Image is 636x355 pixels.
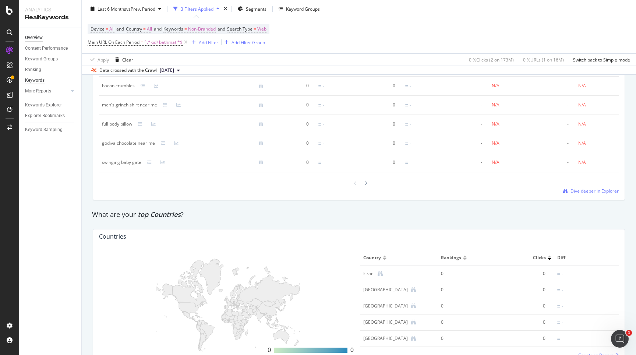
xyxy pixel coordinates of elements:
[126,26,142,32] span: Country
[92,210,626,219] div: What are your ?
[448,102,482,108] div: -
[557,273,560,275] img: Equal
[25,112,76,120] a: Explorer Bookmarks
[276,3,323,15] button: Keyword Groups
[557,289,560,291] img: Equal
[492,82,499,89] div: N/A
[25,87,51,95] div: More Reports
[363,254,381,261] span: Country
[363,287,408,293] div: Bangladesh
[154,26,162,32] span: and
[88,54,109,66] button: Apply
[25,45,68,52] div: Content Performance
[112,54,133,66] button: Clear
[557,254,614,261] span: Diff
[573,56,630,63] div: Switch back to Simple mode
[122,56,133,63] div: Clear
[405,162,408,164] img: Equal
[275,159,309,166] div: 0
[362,140,395,147] div: 0
[25,55,76,63] a: Keyword Groups
[578,159,586,166] div: N/A
[25,101,62,109] div: Keywords Explorer
[170,3,222,15] button: 3 Filters Applied
[227,26,252,32] span: Search Type
[318,104,321,106] img: Equal
[25,77,45,84] div: Keywords
[492,121,499,127] div: N/A
[535,159,569,166] div: -
[25,13,75,22] div: RealKeywords
[362,102,395,108] div: 0
[535,121,569,127] div: -
[535,140,569,147] div: -
[492,102,499,108] div: N/A
[611,330,629,348] iframe: Intercom live chat
[362,121,395,127] div: 0
[557,338,560,340] img: Equal
[88,39,139,45] span: Main URL On Each Period
[184,26,187,32] span: =
[492,270,545,277] div: 0
[492,335,545,342] div: 0
[535,82,569,89] div: -
[410,159,411,166] div: -
[109,24,114,34] span: All
[578,140,586,147] div: N/A
[160,67,174,74] span: 2025 Sep. 22nd
[570,188,619,194] span: Dive deeper in Explorer
[405,123,408,126] img: Equal
[106,26,108,32] span: =
[350,346,354,355] div: 0
[410,121,411,128] div: -
[405,104,408,106] img: Equal
[25,87,69,95] a: More Reports
[163,26,183,32] span: Keywords
[492,159,499,166] div: N/A
[246,6,266,12] span: Segments
[99,67,157,74] div: Data crossed with the Crawl
[275,121,309,127] div: 0
[157,66,183,75] button: [DATE]
[102,140,155,147] div: godiva chocolate near me
[144,37,183,48] span: ^.*kid+bathmat.*$
[126,6,155,12] span: vs Prev. Period
[578,121,586,127] div: N/A
[102,82,135,89] div: bacon crumbles
[562,319,563,326] div: -
[363,335,408,342] div: Botswana
[98,56,109,63] div: Apply
[570,54,630,66] button: Switch back to Simple mode
[181,6,213,12] div: 3 Filters Applied
[448,82,482,89] div: -
[25,77,76,84] a: Keywords
[188,24,216,34] span: Non-Branded
[268,346,271,355] div: 0
[405,85,408,87] img: Equal
[218,26,225,32] span: and
[492,303,545,309] div: 0
[88,3,164,15] button: Last 6 MonthsvsPrev. Period
[362,82,395,89] div: 0
[199,39,218,45] div: Add Filter
[626,330,632,336] span: 1
[25,112,65,120] div: Explorer Bookmarks
[523,56,564,63] div: 0 % URLs ( 1 on 16M )
[562,271,563,277] div: -
[257,24,266,34] span: Web
[318,143,321,145] img: Equal
[441,319,482,326] div: 0
[535,102,569,108] div: -
[99,233,126,240] div: Countries
[410,140,411,147] div: -
[492,319,545,326] div: 0
[441,335,482,342] div: 0
[557,305,560,307] img: Equal
[116,26,124,32] span: and
[578,82,586,89] div: N/A
[102,102,157,108] div: men's grinch shirt near me
[492,140,499,147] div: N/A
[492,287,545,293] div: 0
[448,140,482,147] div: -
[318,162,321,164] img: Equal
